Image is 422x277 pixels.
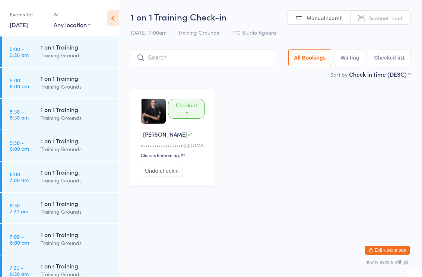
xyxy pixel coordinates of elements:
[131,10,410,23] h2: 1 on 1 Training Check-in
[365,260,410,265] button: how to secure with pin
[10,140,29,152] time: 5:30 - 6:00 am
[2,68,119,98] a: 5:00 -6:00 am1 on 1 TrainingTraining Grounds
[141,152,207,158] div: Classes Remaining: 22
[10,20,28,29] a: [DATE]
[41,114,112,122] div: Training Grounds
[2,162,119,192] a: 6:00 -7:00 am1 on 1 TrainingTraining Grounds
[41,262,112,270] div: 1 on 1 Training
[10,233,29,245] time: 7:00 - 8:00 am
[231,29,276,36] span: TTG Studio Agoura
[141,165,183,176] button: Undo checkin
[141,99,166,124] img: image1720832138.png
[168,99,205,119] div: Checked in
[10,202,28,214] time: 6:30 - 7:30 am
[365,246,410,255] button: Exit kiosk mode
[41,74,112,82] div: 1 on 1 Training
[10,171,29,183] time: 6:00 - 7:00 am
[2,99,119,130] a: 5:30 -6:30 am1 on 1 TrainingTraining Grounds
[10,77,29,89] time: 5:00 - 6:00 am
[2,36,119,67] a: 5:00 -5:30 am1 on 1 TrainingTraining Grounds
[131,49,276,66] input: Search
[41,176,112,185] div: Training Grounds
[41,230,112,239] div: 1 on 1 Training
[2,193,119,223] a: 6:30 -7:30 am1 on 1 TrainingTraining Grounds
[54,8,91,20] div: At
[41,239,112,247] div: Training Grounds
[41,43,112,51] div: 1 on 1 Training
[41,105,112,114] div: 1 on 1 Training
[41,207,112,216] div: Training Grounds
[10,46,29,58] time: 5:00 - 5:30 am
[369,49,411,66] button: Checked in1
[10,265,29,277] time: 7:30 - 8:30 am
[288,49,331,66] button: All Bookings
[335,49,365,66] button: Waiting
[402,55,405,61] div: 1
[10,108,29,120] time: 5:30 - 6:30 am
[131,29,166,36] span: [DATE] 11:00am
[41,51,112,60] div: Training Grounds
[2,224,119,255] a: 7:00 -8:00 am1 on 1 TrainingTraining Grounds
[141,142,207,148] div: c•••••••••••••••••c@[DOMAIN_NAME]
[41,82,112,91] div: Training Grounds
[369,14,403,22] span: Scanner input
[307,14,343,22] span: Manual search
[54,20,91,29] div: Any location
[41,145,112,153] div: Training Grounds
[41,199,112,207] div: 1 on 1 Training
[41,168,112,176] div: 1 on 1 Training
[10,8,46,20] div: Events for
[41,137,112,145] div: 1 on 1 Training
[349,70,410,78] div: Check in time (DESC)
[178,29,219,36] span: Training Grounds
[143,130,187,138] span: [PERSON_NAME]
[2,130,119,161] a: 5:30 -6:00 am1 on 1 TrainingTraining Grounds
[330,71,348,78] label: Sort by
